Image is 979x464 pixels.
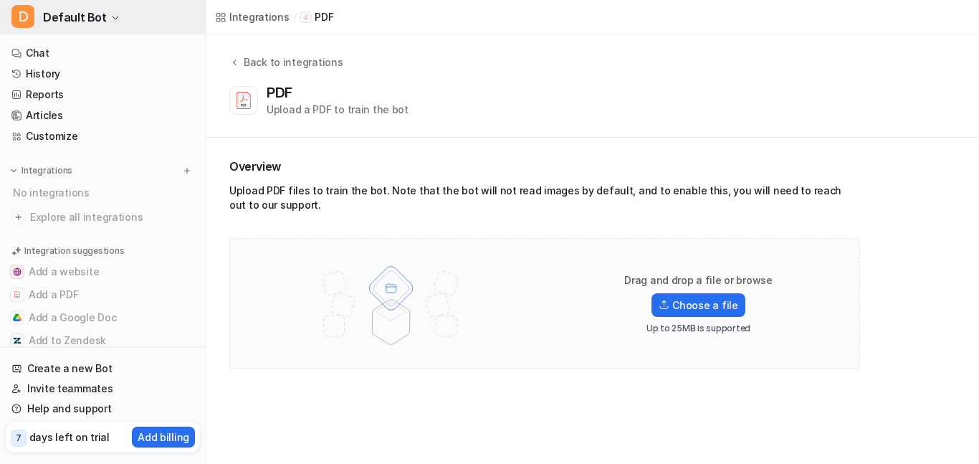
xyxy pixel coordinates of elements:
[6,43,200,63] a: Chat
[297,253,484,354] img: File upload illustration
[13,313,22,322] img: Add a Google Doc
[6,64,200,84] a: History
[646,323,750,334] p: Up to 25MB is supported
[624,273,773,288] p: Drag and drop a file or browse
[9,166,19,176] img: expand menu
[294,11,297,24] span: /
[315,10,333,24] p: PDF
[132,427,195,448] button: Add billing
[6,329,200,352] button: Add to ZendeskAdd to Zendesk
[6,399,200,419] a: Help and support
[6,379,200,399] a: Invite teammates
[11,5,34,28] span: D
[651,293,745,317] label: Choose a file
[6,207,200,227] a: Explore all integrations
[267,84,298,101] div: PDF
[300,10,333,24] a: PDF iconPDF
[24,245,124,257] p: Integration suggestions
[6,260,200,283] button: Add a websiteAdd a website
[13,290,22,299] img: Add a PDF
[229,9,290,24] div: Integrations
[13,336,22,345] img: Add to Zendesk
[6,105,200,126] a: Articles
[138,430,189,445] p: Add billing
[29,430,110,445] p: days left on trial
[302,14,310,21] img: PDF icon
[6,359,200,379] a: Create a new Bot
[9,181,200,204] div: No integrations
[6,85,200,105] a: Reports
[43,7,107,27] span: Default Bot
[229,184,860,218] div: Upload PDF files to train the bot. Note that the bot will not read images by default, and to enab...
[6,306,200,329] button: Add a Google DocAdd a Google Doc
[6,283,200,306] button: Add a PDFAdd a PDF
[229,158,860,175] h2: Overview
[22,165,72,176] p: Integrations
[229,55,343,84] button: Back to integrations
[239,55,343,70] div: Back to integrations
[13,267,22,276] img: Add a website
[6,126,200,146] a: Customize
[6,164,77,178] button: Integrations
[267,102,409,117] div: Upload a PDF to train the bot
[30,206,194,229] span: Explore all integrations
[215,9,290,24] a: Integrations
[11,210,26,224] img: explore all integrations
[182,166,192,176] img: menu_add.svg
[659,300,669,310] img: Upload icon
[16,432,22,445] p: 7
